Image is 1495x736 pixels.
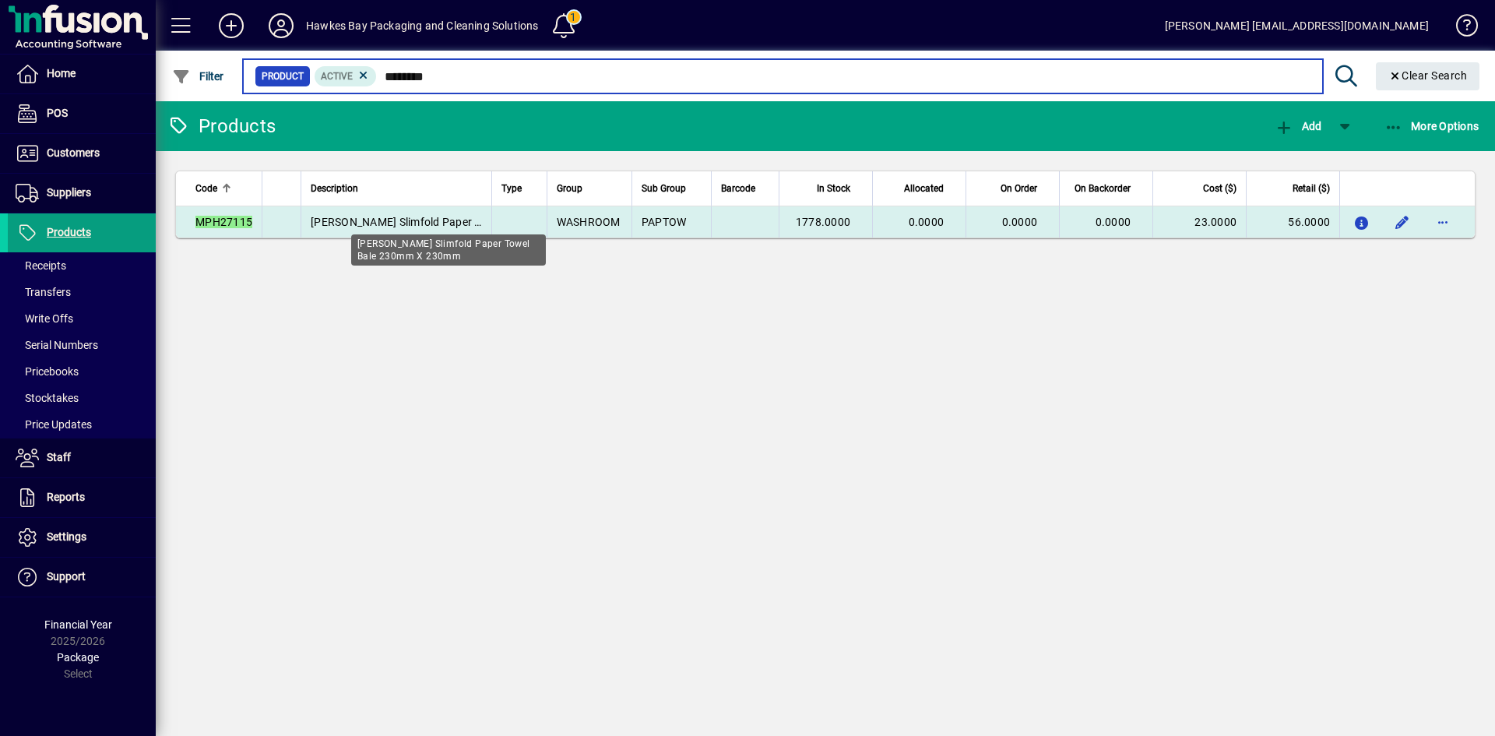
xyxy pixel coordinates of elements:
span: Pricebooks [16,365,79,378]
a: Transfers [8,279,156,305]
span: Stocktakes [16,392,79,404]
span: Product [262,69,304,84]
mat-chip: Activation Status: Active [315,66,377,86]
span: Filter [172,70,224,83]
span: Clear Search [1388,69,1468,82]
span: Write Offs [16,312,73,325]
a: Staff [8,438,156,477]
div: [PERSON_NAME] [EMAIL_ADDRESS][DOMAIN_NAME] [1165,13,1429,38]
div: Barcode [721,180,769,197]
a: Receipts [8,252,156,279]
span: Package [57,651,99,664]
div: Sub Group [642,180,702,197]
a: Price Updates [8,411,156,438]
div: [PERSON_NAME] Slimfold Paper Towel Bale 230mm X 230mm [351,234,546,266]
span: Sub Group [642,180,686,197]
span: Cost ($) [1203,180,1236,197]
span: Code [195,180,217,197]
span: Home [47,67,76,79]
span: Barcode [721,180,755,197]
a: Customers [8,134,156,173]
button: Add [1271,112,1325,140]
div: Code [195,180,252,197]
em: MPH27115 [195,216,252,228]
a: POS [8,94,156,133]
button: Edit [1390,210,1415,234]
div: In Stock [789,180,864,197]
a: Support [8,558,156,597]
span: Support [47,570,86,583]
button: Filter [168,62,228,90]
span: PAPTOW [642,216,687,228]
span: Serial Numbers [16,339,98,351]
span: In Stock [817,180,850,197]
span: 1778.0000 [796,216,850,228]
span: More Options [1384,120,1479,132]
span: Customers [47,146,100,159]
div: Allocated [882,180,958,197]
button: Clear [1376,62,1480,90]
div: Products [167,114,276,139]
span: Products [47,226,91,238]
div: Group [557,180,622,197]
span: Suppliers [47,186,91,199]
span: POS [47,107,68,119]
div: Description [311,180,482,197]
button: More Options [1381,112,1483,140]
a: Write Offs [8,305,156,332]
span: Group [557,180,582,197]
a: Home [8,55,156,93]
span: 0.0000 [1002,216,1038,228]
span: Settings [47,530,86,543]
a: Settings [8,518,156,557]
a: Pricebooks [8,358,156,385]
span: WASHROOM [557,216,621,228]
span: Description [311,180,358,197]
span: Transfers [16,286,71,298]
button: Profile [256,12,306,40]
a: Suppliers [8,174,156,213]
td: 23.0000 [1152,206,1246,238]
button: More options [1430,210,1455,234]
div: Hawkes Bay Packaging and Cleaning Solutions [306,13,539,38]
span: Staff [47,451,71,463]
span: Retail ($) [1293,180,1330,197]
span: On Backorder [1075,180,1131,197]
a: Knowledge Base [1444,3,1476,54]
span: Receipts [16,259,66,272]
a: Serial Numbers [8,332,156,358]
span: Allocated [904,180,944,197]
td: 56.0000 [1246,206,1339,238]
div: On Backorder [1069,180,1145,197]
span: 0.0000 [909,216,944,228]
span: Add [1275,120,1321,132]
span: 0.0000 [1096,216,1131,228]
div: Type [501,180,536,197]
span: Active [321,71,353,82]
button: Add [206,12,256,40]
span: [PERSON_NAME] Slimfold Paper Towel Bale 230mm X 230mm [311,216,619,228]
a: Stocktakes [8,385,156,411]
span: Financial Year [44,618,112,631]
div: On Order [976,180,1051,197]
span: Type [501,180,522,197]
span: Price Updates [16,418,92,431]
span: Reports [47,491,85,503]
span: On Order [1001,180,1037,197]
a: Reports [8,478,156,517]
